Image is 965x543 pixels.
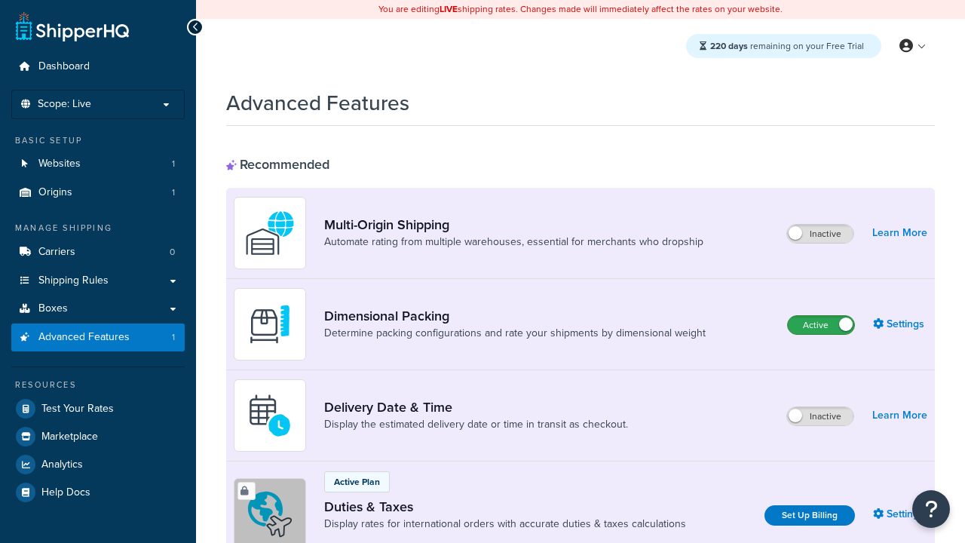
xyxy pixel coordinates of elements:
[41,431,98,443] span: Marketplace
[172,331,175,344] span: 1
[11,238,185,266] li: Carriers
[324,235,703,250] a: Automate rating from multiple warehouses, essential for merchants who dropship
[38,331,130,344] span: Advanced Features
[172,186,175,199] span: 1
[873,504,927,525] a: Settings
[872,222,927,244] a: Learn More
[244,207,296,259] img: WatD5o0RtDAAAAAElFTkSuQmCC
[324,216,703,233] a: Multi-Origin Shipping
[324,499,686,515] a: Duties & Taxes
[38,275,109,287] span: Shipping Rules
[11,53,185,81] a: Dashboard
[873,314,927,335] a: Settings
[11,179,185,207] a: Origins1
[38,158,81,170] span: Websites
[11,267,185,295] a: Shipping Rules
[710,39,864,53] span: remaining on your Free Trial
[11,238,185,266] a: Carriers0
[226,88,409,118] h1: Advanced Features
[11,179,185,207] li: Origins
[11,423,185,450] a: Marketplace
[41,486,90,499] span: Help Docs
[38,246,75,259] span: Carriers
[11,295,185,323] a: Boxes
[38,302,68,315] span: Boxes
[324,517,686,532] a: Display rates for international orders with accurate duties & taxes calculations
[11,150,185,178] a: Websites1
[324,399,628,416] a: Delivery Date & Time
[41,403,114,416] span: Test Your Rates
[764,505,855,526] a: Set Up Billing
[11,379,185,391] div: Resources
[710,39,748,53] strong: 220 days
[912,490,950,528] button: Open Resource Center
[11,479,185,506] a: Help Docs
[11,324,185,351] li: Advanced Features
[172,158,175,170] span: 1
[11,395,185,422] a: Test Your Rates
[244,389,296,442] img: gfkeb5ejjkALwAAAABJRU5ErkJggg==
[787,407,853,425] label: Inactive
[11,222,185,235] div: Manage Shipping
[11,324,185,351] a: Advanced Features1
[41,459,83,471] span: Analytics
[324,417,628,432] a: Display the estimated delivery date or time in transit as checkout.
[38,60,90,73] span: Dashboard
[788,316,854,334] label: Active
[872,405,927,426] a: Learn More
[324,326,706,341] a: Determine packing configurations and rate your shipments by dimensional weight
[334,475,380,489] p: Active Plan
[226,156,329,173] div: Recommended
[170,246,175,259] span: 0
[787,225,853,243] label: Inactive
[244,298,296,351] img: DTVBYsAAAAAASUVORK5CYII=
[38,186,72,199] span: Origins
[324,308,706,324] a: Dimensional Packing
[11,451,185,478] a: Analytics
[38,98,91,111] span: Scope: Live
[11,150,185,178] li: Websites
[11,134,185,147] div: Basic Setup
[440,2,458,16] b: LIVE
